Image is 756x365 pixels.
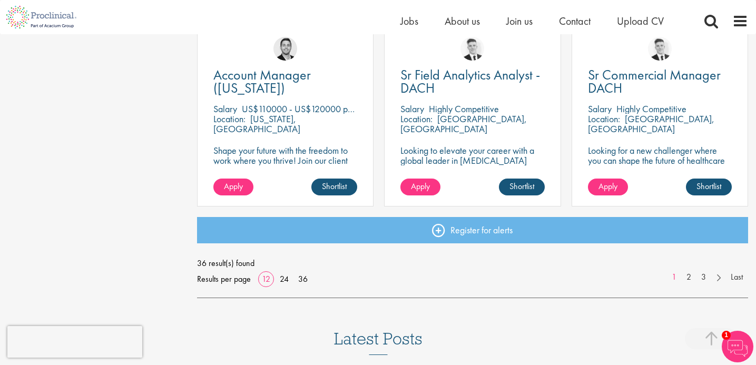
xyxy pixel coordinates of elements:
[588,179,628,195] a: Apply
[213,66,311,97] span: Account Manager ([US_STATE])
[224,181,243,192] span: Apply
[334,330,423,355] h3: Latest Posts
[588,103,612,115] span: Salary
[213,113,300,135] p: [US_STATE], [GEOGRAPHIC_DATA]
[273,37,297,61] img: Parker Jensen
[400,14,418,28] a: Jobs
[400,68,544,95] a: Sr Field Analytics Analyst - DACH
[598,181,617,192] span: Apply
[722,331,753,362] img: Chatbot
[400,113,433,125] span: Location:
[7,326,142,358] iframe: reCAPTCHA
[617,14,664,28] a: Upload CV
[588,66,721,97] span: Sr Commercial Manager DACH
[400,145,544,195] p: Looking to elevate your career with a global leader in [MEDICAL_DATA] care? Join a pioneering med...
[400,113,527,135] p: [GEOGRAPHIC_DATA], [GEOGRAPHIC_DATA]
[411,181,430,192] span: Apply
[445,14,480,28] a: About us
[696,271,711,283] a: 3
[311,179,357,195] a: Shortlist
[213,113,246,125] span: Location:
[213,103,237,115] span: Salary
[725,271,748,283] a: Last
[258,273,274,284] a: 12
[666,271,682,283] a: 1
[460,37,484,61] img: Nicolas Daniel
[213,179,253,195] a: Apply
[242,103,381,115] p: US$110000 - US$120000 per annum
[197,255,748,271] span: 36 result(s) found
[616,103,686,115] p: Highly Competitive
[294,273,311,284] a: 36
[429,103,499,115] p: Highly Competitive
[400,66,540,97] span: Sr Field Analytics Analyst - DACH
[213,68,357,95] a: Account Manager ([US_STATE])
[722,331,731,340] span: 1
[648,37,672,61] img: Nicolas Daniel
[588,145,732,175] p: Looking for a new challenger where you can shape the future of healthcare with your innovation?
[213,145,357,185] p: Shape your future with the freedom to work where you thrive! Join our client with this fully remo...
[681,271,696,283] a: 2
[400,103,424,115] span: Salary
[559,14,591,28] a: Contact
[588,113,620,125] span: Location:
[588,68,732,95] a: Sr Commercial Manager DACH
[276,273,292,284] a: 24
[499,179,545,195] a: Shortlist
[197,271,251,287] span: Results per page
[506,14,533,28] a: Join us
[197,217,748,243] a: Register for alerts
[400,179,440,195] a: Apply
[588,113,714,135] p: [GEOGRAPHIC_DATA], [GEOGRAPHIC_DATA]
[686,179,732,195] a: Shortlist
